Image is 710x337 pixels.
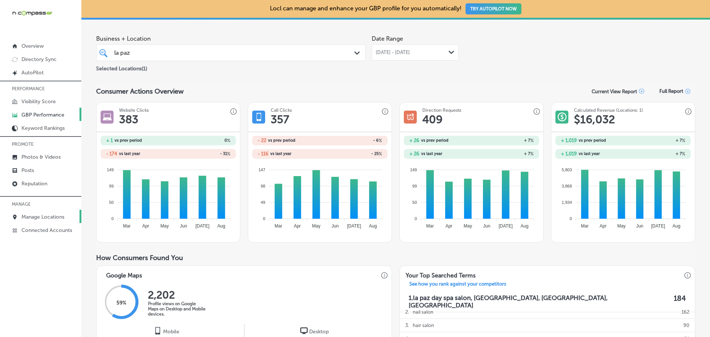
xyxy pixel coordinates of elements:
span: % [682,151,685,156]
h2: - 174 [106,151,117,156]
h2: - 116 [258,151,268,156]
tspan: 149 [107,167,114,172]
tspan: 50 [109,200,114,205]
p: 90 [683,319,689,332]
tspan: Apr [294,223,301,229]
span: How Consumers Found You [96,254,183,262]
tspan: 49 [261,200,265,205]
span: vs last year [119,152,140,156]
tspan: May [464,223,472,229]
tspan: 147 [258,167,265,172]
p: 1. la paz day spa salon, [GEOGRAPHIC_DATA], [GEOGRAPHIC_DATA], [GEOGRAPHIC_DATA] [409,294,670,309]
tspan: Aug [673,223,680,229]
h2: + 1 [106,138,113,143]
h2: - 6 [320,138,382,143]
a: See how you rank against your competitors [403,281,512,289]
tspan: Jun [180,223,187,229]
p: Overview [21,43,44,49]
h2: + 26 [409,151,419,156]
h3: Google Maps [100,266,148,281]
span: vs prev period [268,138,295,142]
tspan: 3,868 [562,184,572,188]
h1: 357 [271,113,289,126]
span: Business + Location [96,35,366,42]
h2: + 7 [471,138,534,143]
h2: + 7 [623,138,685,143]
img: logo [300,327,308,334]
h2: + 1,019 [561,138,577,143]
h2: 0 [168,138,230,143]
h2: + 7 [471,151,534,156]
span: vs prev period [115,138,142,142]
p: 3 . [405,319,409,332]
span: % [530,138,534,143]
tspan: 149 [410,167,417,172]
label: 184 [674,294,686,309]
tspan: 99 [412,184,417,188]
tspan: Jun [332,223,339,229]
tspan: 1,934 [562,200,572,205]
p: AutoPilot [21,70,44,76]
h3: Call Clicks [271,108,292,113]
tspan: Mar [581,223,589,229]
tspan: May [312,223,321,229]
tspan: May [160,223,169,229]
h3: Website Clicks [119,108,149,113]
h1: $ 16,032 [574,113,615,126]
h2: + 1,019 [561,151,577,156]
tspan: 98 [261,184,265,188]
h3: Calculated Revenue (Locations: 1) [574,108,643,113]
p: Current View Report [592,89,637,94]
label: Date Range [372,35,403,42]
tspan: 0 [415,216,417,221]
p: hair salon [413,319,434,332]
button: TRY AUTOPILOT NOW [466,3,521,14]
p: Manage Locations [21,214,64,220]
p: GBP Performance [21,112,64,118]
tspan: 50 [412,200,417,205]
h3: Your Top Searched Terms [400,266,481,281]
tspan: Mar [275,223,283,229]
tspan: Aug [521,223,528,229]
span: Desktop [309,328,329,335]
span: Mobile [163,328,179,335]
p: 2 . [405,306,409,319]
span: [DATE] - [DATE] [376,50,410,55]
tspan: Jun [636,223,643,229]
tspan: [DATE] [499,223,513,229]
span: vs last year [270,152,291,156]
tspan: [DATE] [651,223,665,229]
tspan: 99 [109,184,114,188]
span: vs last year [579,152,600,156]
span: % [682,138,685,143]
span: vs prev period [421,138,449,142]
p: Keyword Rankings [21,125,65,131]
p: Visibility Score [21,98,56,105]
span: % [227,151,230,156]
tspan: Aug [369,223,377,229]
tspan: Jun [483,223,490,229]
tspan: Apr [600,223,607,229]
tspan: 5,803 [562,167,572,172]
h1: 409 [422,113,443,126]
h2: - 25 [320,151,382,156]
img: logo [154,327,162,334]
h2: - 22 [258,138,266,143]
tspan: Mar [426,223,434,229]
img: 660ab0bf-5cc7-4cb8-ba1c-48b5ae0f18e60NCTV_CLogo_TV_Black_-500x88.png [12,10,53,17]
p: nail salon [413,306,433,319]
span: vs prev period [579,138,606,142]
p: 162 [682,306,689,319]
h3: Direction Requests [422,108,461,113]
p: Connected Accounts [21,227,72,233]
p: Selected Locations ( 1 ) [96,63,147,72]
tspan: [DATE] [196,223,210,229]
tspan: 0 [111,216,114,221]
span: vs last year [421,152,442,156]
h2: - 31 [168,151,230,156]
tspan: Apr [446,223,453,229]
p: Profile views on Google Maps on Desktop and Mobile devices. [148,301,207,317]
tspan: Aug [217,223,225,229]
tspan: 0 [570,216,572,221]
